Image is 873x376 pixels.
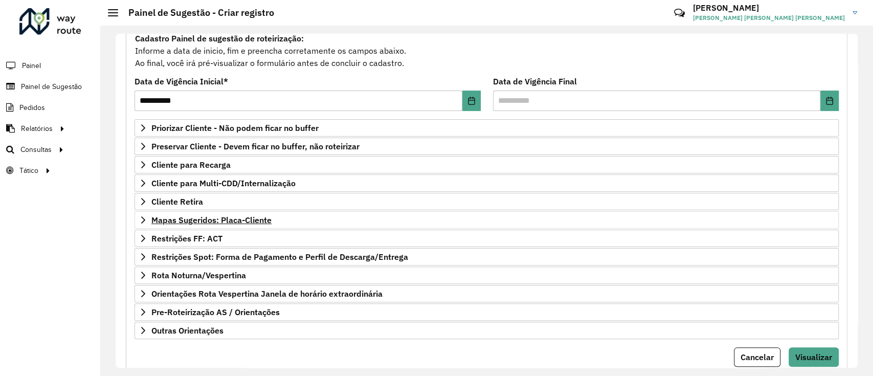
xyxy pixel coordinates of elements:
[795,352,832,362] span: Visualizar
[789,347,839,367] button: Visualizar
[734,347,780,367] button: Cancelar
[151,216,272,224] span: Mapas Sugeridos: Placa-Cliente
[118,7,274,18] h2: Painel de Sugestão - Criar registro
[151,197,203,206] span: Cliente Retira
[151,326,223,335] span: Outras Orientações
[135,267,839,284] a: Rota Noturna/Vespertina
[693,13,845,23] span: [PERSON_NAME] [PERSON_NAME] [PERSON_NAME]
[151,124,319,132] span: Priorizar Cliente - Não podem ficar no buffer
[693,3,845,13] h3: [PERSON_NAME]
[135,211,839,229] a: Mapas Sugeridos: Placa-Cliente
[20,144,52,155] span: Consultas
[135,138,839,155] a: Preservar Cliente - Devem ficar no buffer, não roteirizar
[135,230,839,247] a: Restrições FF: ACT
[135,248,839,266] a: Restrições Spot: Forma de Pagamento e Perfil de Descarga/Entrega
[21,81,82,92] span: Painel de Sugestão
[135,322,839,339] a: Outras Orientações
[151,234,222,242] span: Restrições FF: ACT
[151,271,246,279] span: Rota Noturna/Vespertina
[135,156,839,173] a: Cliente para Recarga
[668,2,690,24] a: Contato Rápido
[462,91,481,111] button: Choose Date
[820,91,839,111] button: Choose Date
[135,32,839,70] div: Informe a data de inicio, fim e preencha corretamente os campos abaixo. Ao final, você irá pré-vi...
[135,303,839,321] a: Pre-Roteirização AS / Orientações
[135,285,839,302] a: Orientações Rota Vespertina Janela de horário extraordinária
[135,174,839,192] a: Cliente para Multi-CDD/Internalização
[151,290,383,298] span: Orientações Rota Vespertina Janela de horário extraordinária
[135,75,228,87] label: Data de Vigência Inicial
[135,119,839,137] a: Priorizar Cliente - Não podem ficar no buffer
[135,33,304,43] strong: Cadastro Painel de sugestão de roteirização:
[151,308,280,316] span: Pre-Roteirização AS / Orientações
[19,102,45,113] span: Pedidos
[151,179,296,187] span: Cliente para Multi-CDD/Internalização
[151,253,408,261] span: Restrições Spot: Forma de Pagamento e Perfil de Descarga/Entrega
[493,75,577,87] label: Data de Vigência Final
[151,142,360,150] span: Preservar Cliente - Devem ficar no buffer, não roteirizar
[19,165,38,176] span: Tático
[22,60,41,71] span: Painel
[741,352,774,362] span: Cancelar
[21,123,53,134] span: Relatórios
[135,193,839,210] a: Cliente Retira
[151,161,231,169] span: Cliente para Recarga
